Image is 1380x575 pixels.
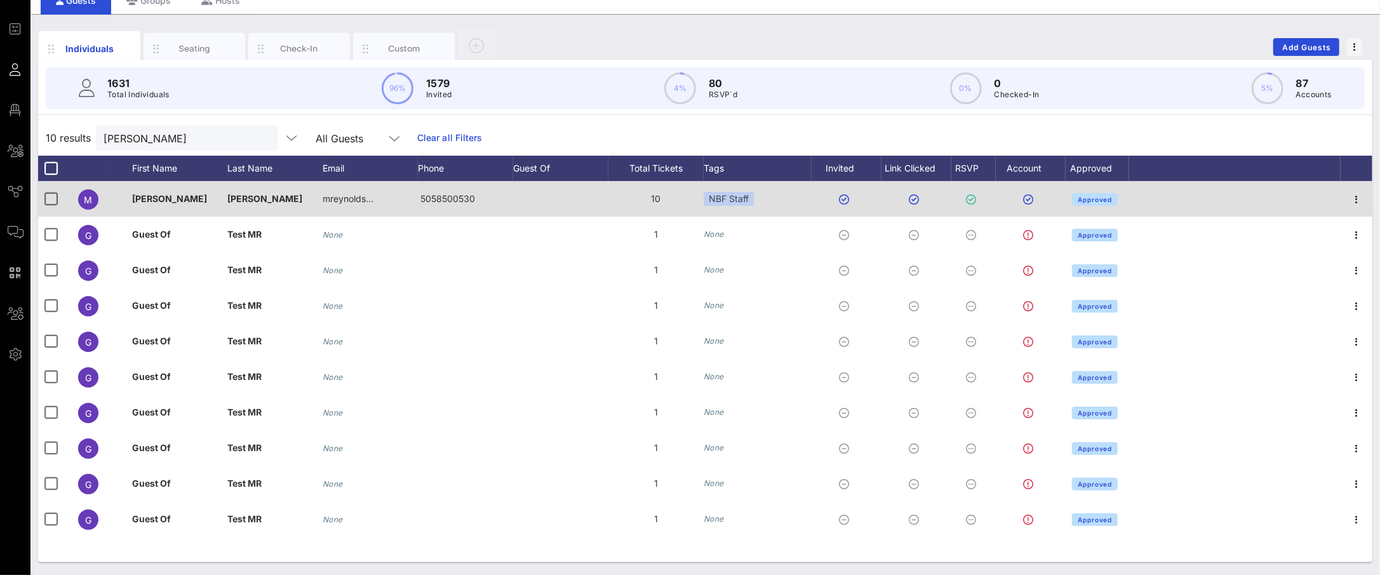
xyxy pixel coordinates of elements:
i: None [323,230,343,240]
i: None [323,479,343,489]
i: None [323,443,343,453]
span: Approved [1077,480,1112,488]
div: NBF Staff [704,192,754,206]
span: G [85,515,91,525]
button: Approved [1072,229,1118,241]
p: Accounts [1296,88,1332,101]
span: G [85,230,91,241]
p: 80 [709,76,737,91]
div: Check-In [271,43,328,55]
div: Individuals [62,42,118,55]
span: Guest Of [132,407,171,417]
span: G [85,301,91,312]
div: 1 [608,359,704,395]
button: Approved [1072,300,1118,313]
i: None [323,301,343,311]
button: Approved [1072,335,1118,348]
span: G [85,479,91,490]
span: Test MR [227,335,262,346]
p: Checked-In [995,88,1040,101]
p: Invited [426,88,452,101]
i: None [704,372,724,381]
i: None [704,407,724,417]
div: First Name [132,156,227,181]
div: 1 [608,395,704,430]
div: 1 [608,466,704,501]
button: Approved [1072,407,1118,419]
span: G [85,337,91,348]
button: Approved [1072,478,1118,490]
span: Test MR [227,264,262,275]
span: Approved [1077,338,1112,346]
span: 10 results [46,130,91,145]
p: RSVP`d [709,88,737,101]
i: None [704,443,724,452]
i: None [704,301,724,310]
span: Approved [1077,196,1112,203]
div: 1 [608,501,704,537]
i: None [323,372,343,382]
div: 1 [608,217,704,252]
i: None [323,408,343,417]
a: Clear all Filters [417,131,483,145]
div: All Guests [316,133,363,144]
i: None [704,265,724,274]
span: Test MR [227,229,262,240]
span: Guest Of [132,264,171,275]
span: 5058500530 [420,193,475,204]
div: Custom [376,43,432,55]
div: All Guests [308,125,410,151]
p: 1579 [426,76,452,91]
div: Approved [1066,156,1129,181]
span: Test MR [227,513,262,524]
div: 1 [608,430,704,466]
span: M [84,194,93,205]
i: None [704,514,724,524]
button: Approved [1072,371,1118,384]
div: RSVP [951,156,996,181]
span: Approved [1077,302,1112,310]
span: Add Guests [1282,43,1332,52]
span: G [85,372,91,383]
div: 10 [608,181,704,217]
span: [PERSON_NAME] [227,193,302,204]
p: 0 [995,76,1040,91]
span: Test MR [227,407,262,417]
div: Phone [418,156,513,181]
button: Approved [1072,513,1118,526]
span: Test MR [227,371,262,382]
span: Approved [1077,445,1112,452]
span: Guest Of [132,335,171,346]
p: mreynolds… [323,181,373,217]
div: Account [996,156,1066,181]
div: Tags [704,156,812,181]
p: 1631 [107,76,170,91]
div: Email [323,156,418,181]
span: [PERSON_NAME] [132,193,207,204]
div: Total Tickets [608,156,704,181]
span: Approved [1077,409,1112,417]
span: Approved [1077,516,1112,524]
p: Total Individuals [107,88,170,101]
div: Seating [166,43,223,55]
span: Test MR [227,442,262,453]
div: 1 [608,252,704,288]
span: Guest Of [132,478,171,489]
span: G [85,408,91,419]
i: None [704,229,724,239]
span: Guest Of [132,300,171,311]
div: Invited [812,156,881,181]
div: 1 [608,288,704,323]
button: Approved [1072,264,1118,277]
span: G [85,443,91,454]
p: 87 [1296,76,1332,91]
i: None [323,337,343,346]
span: Guest Of [132,371,171,382]
div: Link Clicked [881,156,951,181]
span: Guest Of [132,513,171,524]
div: Guest Of [513,156,608,181]
i: None [704,336,724,346]
span: G [85,266,91,276]
i: None [704,478,724,488]
span: Approved [1077,231,1112,239]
